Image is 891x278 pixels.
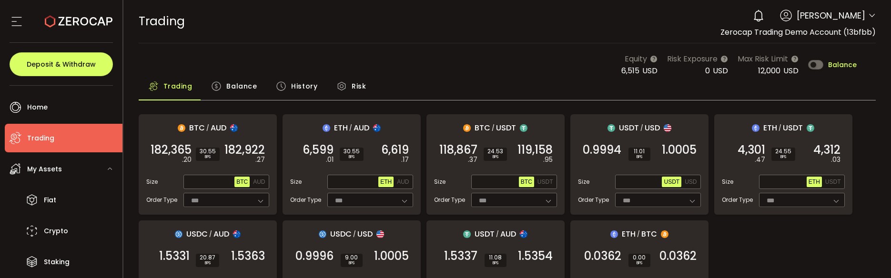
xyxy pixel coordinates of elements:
em: / [640,124,643,132]
img: usdc_portfolio.svg [319,230,326,238]
img: usd_portfolio.svg [376,230,384,238]
img: usd_portfolio.svg [664,124,671,132]
span: USD [713,65,728,76]
span: Trading [27,131,54,145]
i: BPS [487,154,503,160]
span: Risk Exposure [667,53,718,65]
button: AUD [251,177,267,187]
em: / [353,230,356,238]
button: Deposit & Withdraw [10,52,113,76]
img: usdt_portfolio.svg [463,230,471,238]
span: BTC [189,122,205,134]
img: eth_portfolio.svg [610,230,618,238]
em: / [349,124,352,132]
span: ETH [334,122,348,134]
span: USDT [825,179,841,185]
span: ETH [622,228,636,240]
span: Zerocap Trading Demo Account (13bfbb) [720,27,876,38]
span: Risk [352,77,366,96]
span: ETH [380,179,392,185]
img: btc_portfolio.svg [178,124,185,132]
span: 0.0362 [659,251,697,261]
img: usdc_portfolio.svg [175,230,182,238]
span: [PERSON_NAME] [797,9,865,22]
em: / [637,230,640,238]
em: .03 [831,155,840,165]
i: BPS [200,260,215,266]
span: Equity [625,53,647,65]
button: AUD [395,177,411,187]
span: USDT [619,122,639,134]
span: 11.08 [488,255,503,260]
i: BPS [632,154,647,160]
img: aud_portfolio.svg [373,124,381,132]
button: BTC [234,177,250,187]
span: 0.9996 [295,251,334,261]
img: usdt_portfolio.svg [607,124,615,132]
span: Max Risk Limit [738,53,788,65]
em: / [779,124,781,132]
span: USDT [537,179,553,185]
span: USD [783,65,799,76]
span: 4,312 [813,145,840,155]
span: 0.0362 [584,251,621,261]
i: BPS [344,154,360,160]
span: USDT [475,228,495,240]
span: 11.01 [632,149,647,154]
span: Deposit & Withdraw [27,61,96,68]
img: aud_portfolio.svg [520,230,527,238]
img: btc_portfolio.svg [463,124,471,132]
i: BPS [344,260,359,266]
img: usdt_portfolio.svg [520,124,527,132]
span: 1.5337 [444,251,477,261]
img: eth_portfolio.svg [752,124,759,132]
span: Size [290,178,302,186]
span: Order Type [578,196,609,204]
span: USD [357,228,373,240]
span: 6,619 [381,145,409,155]
span: Fiat [44,193,56,207]
span: AUD [500,228,516,240]
span: Size [722,178,733,186]
span: 4,301 [738,145,765,155]
span: 0.9994 [583,145,621,155]
span: AUD [397,179,409,185]
span: 182,922 [224,145,265,155]
span: AUD [211,122,226,134]
em: .01 [326,155,334,165]
span: Home [27,100,48,114]
span: 30.55 [344,149,360,154]
span: USDC [330,228,352,240]
span: Size [578,178,589,186]
span: Order Type [434,196,465,204]
span: 6,599 [303,145,334,155]
iframe: Chat Widget [843,232,891,278]
i: BPS [775,154,791,160]
button: USDT [662,177,681,187]
span: USDC [186,228,208,240]
span: 9.00 [344,255,359,260]
span: ETH [763,122,777,134]
span: USDT [783,122,803,134]
span: Staking [44,255,70,269]
span: History [291,77,317,96]
button: BTC [519,177,534,187]
i: BPS [488,260,503,266]
span: 12,000 [758,65,780,76]
span: Trading [139,13,185,30]
span: AUD [253,179,265,185]
span: Balance [226,77,257,96]
span: Order Type [722,196,753,204]
span: 6,515 [621,65,639,76]
em: .47 [755,155,765,165]
em: / [492,124,495,132]
span: BTC [236,179,248,185]
span: BTC [475,122,490,134]
em: / [209,230,212,238]
span: Size [146,178,158,186]
em: .27 [255,155,265,165]
button: USDT [823,177,843,187]
span: 1.0005 [662,145,697,155]
span: AUD [213,228,229,240]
